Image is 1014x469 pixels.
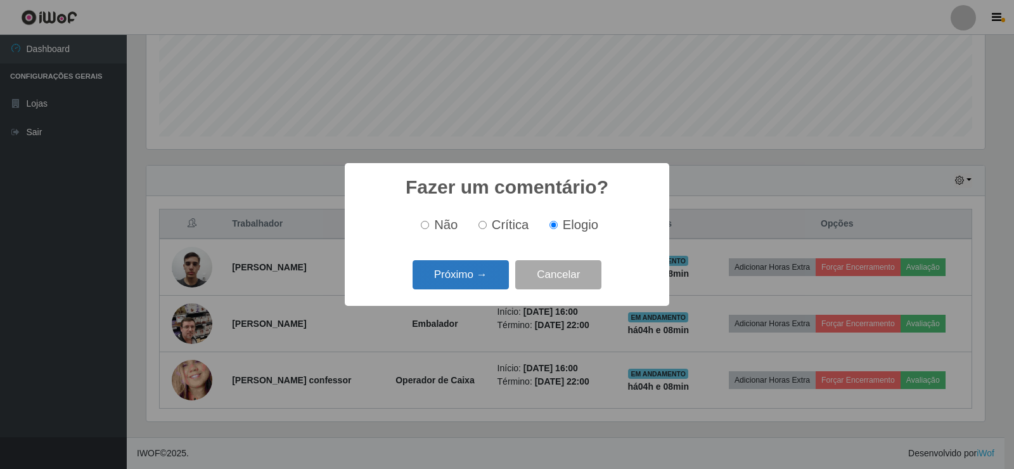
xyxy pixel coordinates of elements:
[492,218,529,232] span: Crítica
[549,221,558,229] input: Elogio
[563,218,598,232] span: Elogio
[434,218,458,232] span: Não
[515,260,601,290] button: Cancelar
[406,176,608,199] h2: Fazer um comentário?
[421,221,429,229] input: Não
[478,221,487,229] input: Crítica
[413,260,509,290] button: Próximo →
